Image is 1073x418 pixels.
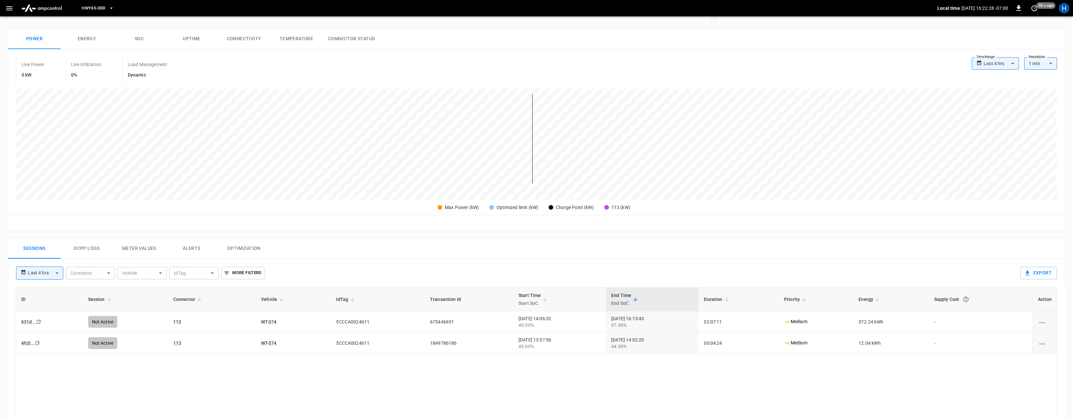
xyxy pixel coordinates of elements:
button: Optimization [218,238,270,259]
p: End SoC [611,299,631,307]
th: Action [1032,287,1057,311]
span: Vehicle [261,295,286,303]
div: [DATE] 14:02:20 [611,337,693,350]
div: copy [34,340,41,347]
div: [DATE] 13:57:56 [518,337,601,350]
p: Start SoC [518,299,541,307]
span: HWY65-DER [82,5,105,12]
td: 5CCCA0024611 [331,311,425,333]
div: Optimized limit (kW) [497,204,538,211]
div: Charge Point (kW) [556,204,594,211]
button: Sessions [8,238,61,259]
div: Not Active [88,337,118,349]
div: 97.00% [611,322,693,328]
p: Live Utilization [71,61,101,68]
div: 113 (kW) [612,204,630,211]
p: Medium [784,340,807,346]
td: 00:04:24 [699,333,779,354]
p: Local time [937,5,960,11]
button: Export [1020,267,1057,279]
td: 5CCCA0024611 [331,333,425,354]
div: copy [36,318,42,325]
a: 631d... [21,319,36,324]
label: Time Range [976,54,995,60]
p: Medium [784,318,807,325]
button: Connectivity [218,28,270,49]
span: Start TimeStart SoC [518,291,550,307]
th: Transaction Id [425,287,513,311]
div: charging session options [1038,319,1052,325]
button: Alerts [165,238,218,259]
button: The cost of your charging session based on your supply rates [960,293,972,305]
button: HWY65-DER [79,2,116,15]
div: Start Time [518,291,541,307]
table: sessions table [16,287,1057,354]
td: 02:07:11 [699,311,779,333]
span: Priority [784,295,808,303]
p: Live Power [22,61,45,68]
span: 30 s ago [1036,2,1056,9]
a: 113 [173,319,181,324]
button: Connector Status [323,28,380,49]
span: Energy [858,295,882,303]
button: Energy [61,28,113,49]
button: set refresh interval [1029,3,1040,13]
div: [DATE] 16:13:43 [611,315,693,328]
div: [DATE] 14:06:32 [518,315,601,328]
a: 113 [173,340,181,346]
h6: 0 kW [22,72,45,79]
div: Last 4 hrs [984,57,1019,70]
div: End Time [611,291,631,307]
td: 12.04 kWh [853,333,929,354]
td: 675446651 [425,311,513,333]
td: 1849786186 [425,333,513,354]
th: ID [16,287,83,311]
div: charging session options [1038,340,1052,346]
button: Meter Values [113,238,165,259]
div: 43.00% [518,343,601,350]
span: Duration [704,295,731,303]
button: Power [8,28,61,49]
td: 372.24 kWh [853,311,929,333]
div: profile-icon [1059,3,1069,13]
h6: 0% [71,72,101,79]
p: Load Management [128,61,167,68]
div: Supply Cost [934,293,1027,305]
button: SOC [113,28,165,49]
button: Ocpp logs [61,238,113,259]
a: WT-074 [261,319,276,324]
span: IdTag [336,295,357,303]
span: End TimeEnd SoC [611,291,640,307]
h6: Dynamic [128,72,167,79]
button: More Filters [221,267,265,279]
div: Not Active [88,316,118,328]
img: ampcontrol.io logo [19,2,65,14]
label: Resolution [1029,54,1045,60]
div: 1 min [1024,57,1057,70]
td: - [929,311,1033,333]
td: - [929,333,1033,354]
a: WT-074 [261,340,276,346]
div: 45.00% [518,322,601,328]
div: Max Power (kW) [445,204,479,211]
button: Uptime [165,28,218,49]
div: Last 4 hrs [28,267,63,279]
p: [DATE] 16:22:28 -07:00 [961,5,1008,11]
a: 4fc0... [21,340,35,346]
span: Session [88,295,113,303]
div: 44.00% [611,343,693,350]
span: Connector [173,295,204,303]
button: Temperature [270,28,323,49]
